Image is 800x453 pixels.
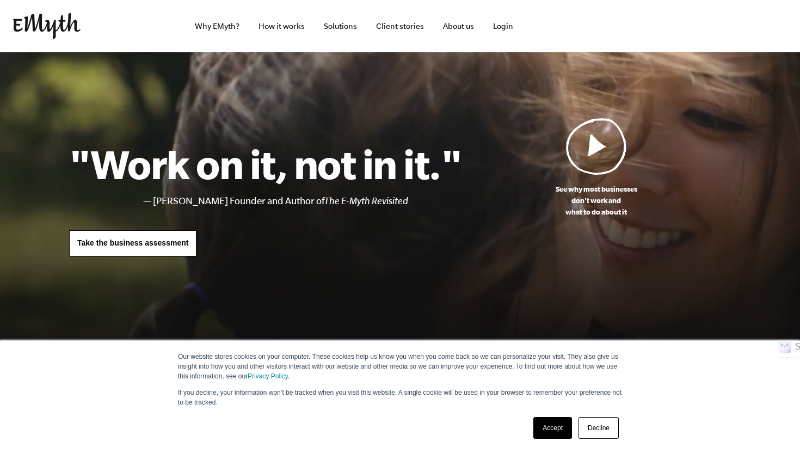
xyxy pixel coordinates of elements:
a: Decline [579,417,619,439]
span: Take the business assessment [77,238,188,247]
iframe: Embedded CTA [673,14,787,38]
p: See why most businesses don't work and what to do about it [461,183,731,218]
p: If you decline, your information won’t be tracked when you visit this website. A single cookie wi... [178,388,622,407]
i: The E-Myth Revisited [324,195,408,206]
p: Our website stores cookies on your computer. These cookies help us know you when you come back so... [178,352,622,381]
a: Take the business assessment [69,230,196,256]
h1: "Work on it, not in it." [69,140,461,188]
iframe: Embedded CTA [553,14,667,38]
a: Accept [533,417,572,439]
a: Privacy Policy [248,372,288,380]
img: EMyth [13,13,81,39]
li: [PERSON_NAME] Founder and Author of [153,193,461,209]
a: See why most businessesdon't work andwhat to do about it [461,118,731,218]
img: Play Video [566,118,627,175]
